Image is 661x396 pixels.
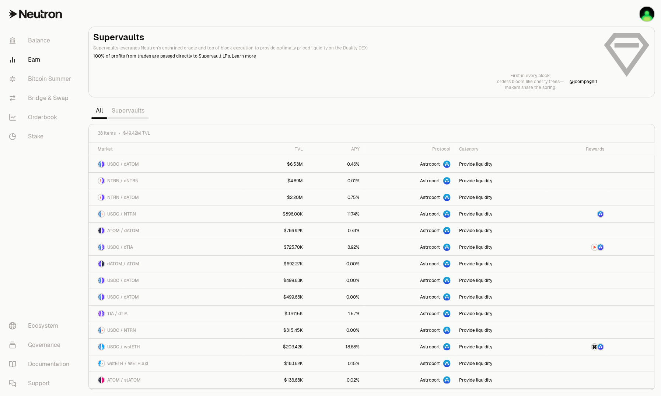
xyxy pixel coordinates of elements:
[102,294,104,300] img: dATOM Logo
[102,178,104,184] img: dNTRN Logo
[598,211,604,217] img: ASTRO Logo
[89,239,243,255] a: USDC LogodTIA LogoUSDC / dTIA
[364,272,455,289] a: Astroport
[455,355,548,372] a: Provide liquidity
[312,146,359,152] div: APY
[3,108,80,127] a: Orderbook
[243,239,308,255] a: $725.70K
[107,244,133,250] span: USDC / dTIA
[89,322,243,338] a: USDC LogoNTRN LogoUSDC / NTRN
[459,146,544,152] div: Category
[420,244,440,250] span: Astroport
[497,73,564,79] p: First in every block,
[247,146,303,152] div: TVL
[243,372,308,388] a: $133.63K
[3,89,80,108] a: Bridge & Swap
[455,239,548,255] a: Provide liquidity
[307,372,364,388] a: 0.02%
[102,161,104,167] img: dATOM Logo
[420,278,440,283] span: Astroport
[548,339,609,355] a: AXL LogoASTRO Logo
[364,206,455,222] a: Astroport
[570,79,597,85] p: @ jcompagni1
[107,261,139,267] span: dATOM / ATOM
[598,244,604,250] img: ASTRO Logo
[553,146,604,152] div: Rewards
[3,127,80,146] a: Stake
[107,211,136,217] span: USDC / NTRN
[420,361,440,366] span: Astroport
[89,372,243,388] a: ATOM LogostATOM LogoATOM / stATOM
[98,294,101,300] img: USDC Logo
[89,339,243,355] a: USDC LogowstETH LogoUSDC / wstETH
[89,272,243,289] a: USDC LogodATOM LogoUSDC / dATOM
[364,239,455,255] a: Astroport
[243,339,308,355] a: $203.42K
[243,256,308,272] a: $692.27K
[420,294,440,300] span: Astroport
[364,156,455,172] a: Astroport
[307,355,364,372] a: 0.15%
[98,194,101,200] img: NTRN Logo
[592,344,598,350] img: AXL Logo
[307,289,364,305] a: 0.00%
[364,189,455,206] a: Astroport
[455,206,548,222] a: Provide liquidity
[307,189,364,206] a: 0.75%
[107,377,141,383] span: ATOM / stATOM
[102,228,104,234] img: dATOM Logo
[102,278,104,283] img: dATOM Logo
[548,239,609,255] a: NTRN LogoASTRO Logo
[98,278,101,283] img: USDC Logo
[107,194,139,200] span: NTRN / dATOM
[102,211,104,217] img: NTRN Logo
[307,339,364,355] a: 18.68%
[3,374,80,393] a: Support
[107,361,148,366] span: wstETH / WETH.axl
[307,272,364,289] a: 0.00%
[364,306,455,322] a: Astroport
[420,261,440,267] span: Astroport
[243,156,308,172] a: $6.53M
[98,146,238,152] div: Market
[455,189,548,206] a: Provide liquidity
[107,344,140,350] span: USDC / wstETH
[98,178,101,184] img: NTRN Logo
[548,206,609,222] a: ASTRO Logo
[420,161,440,167] span: Astroport
[497,73,564,90] a: First in every block,orders bloom like cherry trees—makers share the spring.
[98,261,101,267] img: dATOM Logo
[455,339,548,355] a: Provide liquidity
[455,256,548,272] a: Provide liquidity
[243,322,308,338] a: $315.45K
[102,244,104,250] img: dTIA Logo
[420,377,440,383] span: Astroport
[232,53,256,59] a: Learn more
[93,53,597,59] p: 100% of profits from trades are passed directly to Supervault LPs.
[98,377,101,383] img: ATOM Logo
[364,339,455,355] a: Astroport
[420,228,440,234] span: Astroport
[455,223,548,239] a: Provide liquidity
[420,194,440,200] span: Astroport
[89,189,243,206] a: NTRN LogodATOM LogoNTRN / dATOM
[107,103,149,118] a: Supervaults
[102,377,104,383] img: stATOM Logo
[243,272,308,289] a: $499.63K
[455,306,548,322] a: Provide liquidity
[307,239,364,255] a: 3.92%
[364,173,455,189] a: Astroport
[598,344,604,350] img: ASTRO Logo
[455,289,548,305] a: Provide liquidity
[592,244,598,250] img: NTRN Logo
[89,206,243,222] a: USDC LogoNTRN LogoUSDC / NTRN
[307,306,364,322] a: 1.57%
[307,156,364,172] a: 0.46%
[98,161,101,167] img: USDC Logo
[364,289,455,305] a: Astroport
[364,256,455,272] a: Astroport
[364,223,455,239] a: Astroport
[307,206,364,222] a: 11.74%
[107,278,139,283] span: USDC / dATOM
[3,50,80,69] a: Earn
